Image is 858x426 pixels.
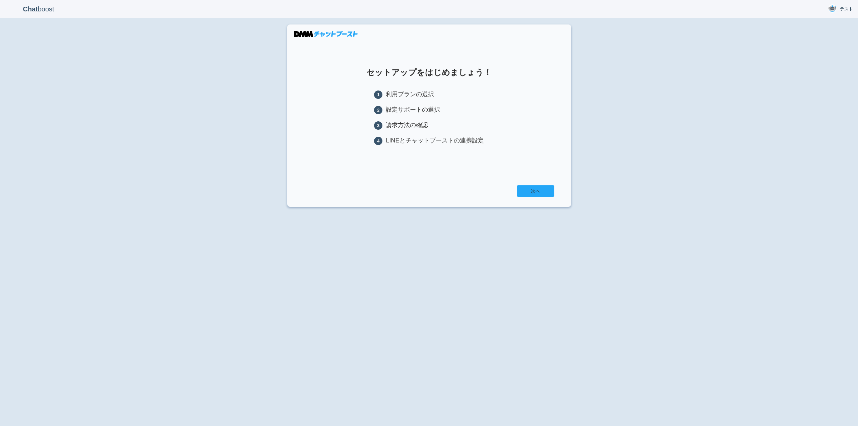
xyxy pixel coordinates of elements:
[374,106,484,114] li: 設定サポートの選択
[517,185,554,197] a: 次へ
[23,5,38,13] b: Chat
[304,68,554,77] h1: セットアップをはじめましょう！
[374,106,382,114] span: 2
[374,137,382,145] span: 4
[294,31,358,37] img: DMMチャットブースト
[374,136,484,145] li: LINEとチャットブーストの連携設定
[374,121,382,130] span: 3
[374,90,484,99] li: 利用プランの選択
[374,121,484,130] li: 請求方法の確認
[5,1,72,17] p: boost
[374,90,382,99] span: 1
[840,6,853,12] span: テスト
[828,4,837,13] img: User Image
